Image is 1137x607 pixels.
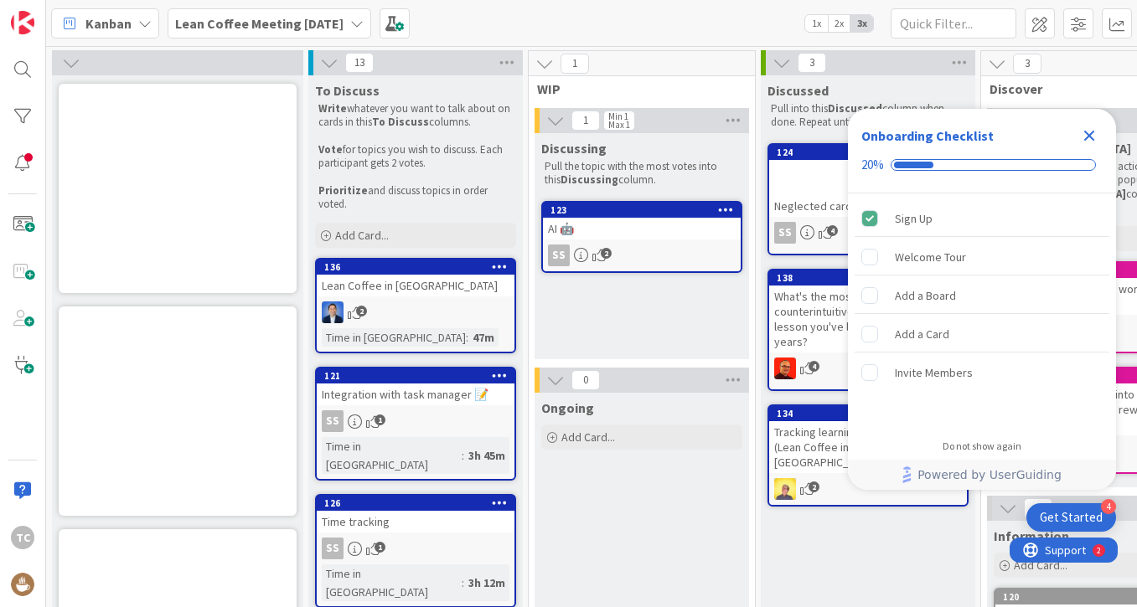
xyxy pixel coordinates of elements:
[769,421,967,473] div: Tracking learning and next steps (Lean Coffee inspired) in [GEOGRAPHIC_DATA]
[861,157,884,172] div: 20%
[861,157,1103,172] div: Checklist progress: 20%
[541,140,607,157] span: Discussing
[318,142,343,157] strong: Vote
[895,247,966,267] div: Welcome Tour
[1101,499,1116,514] div: 4
[317,275,514,296] div: Lean Coffee in [GEOGRAPHIC_DATA]
[468,328,499,347] div: 47m
[769,160,967,217] div: Neglected cards 🚨
[769,406,967,473] div: 134Tracking learning and next steps (Lean Coffee inspired) in [GEOGRAPHIC_DATA]
[1076,122,1103,149] div: Close Checklist
[809,361,819,372] span: 4
[464,574,509,592] div: 3h 12m
[561,172,618,187] strong: Discussing
[769,270,967,352] div: 138What's the most interesting (or counterintuitive) kanban visualization lesson you've learned i...
[571,111,600,131] span: 1
[87,7,91,20] div: 2
[322,437,462,474] div: Time in [GEOGRAPHIC_DATA]
[571,370,600,390] span: 0
[769,222,967,244] div: SS
[769,145,967,160] div: 124
[798,53,826,73] span: 3
[543,244,741,266] div: SS
[322,538,344,559] div: SS
[11,11,34,34] img: Visit kanbanzone.com
[855,354,1109,391] div: Invite Members is incomplete.
[561,430,615,445] span: Add Card...
[375,414,385,425] span: 1
[322,564,462,601] div: Time in [GEOGRAPHIC_DATA]
[777,147,967,158] div: 124
[855,316,1109,352] div: Add a Card is incomplete.
[317,260,514,296] div: 136Lean Coffee in [GEOGRAPHIC_DATA]
[848,109,1116,490] div: Checklist Container
[324,370,514,382] div: 121
[769,406,967,421] div: 134
[85,13,132,33] span: Kanban
[317,538,514,559] div: SS
[318,183,368,198] strong: Prioritize
[545,160,739,188] p: Pull the topic with the most votes into this column.
[774,478,796,500] img: JW
[895,363,973,383] div: Invite Members
[1014,558,1067,573] span: Add Card...
[317,410,514,432] div: SS
[769,478,967,500] div: JW
[861,126,994,146] div: Onboarding Checklist
[855,200,1109,237] div: Sign Up is complete.
[601,248,612,259] span: 2
[828,101,882,116] strong: Discussed
[1040,509,1103,526] div: Get Started
[318,184,513,212] p: and discuss topics in order voted.
[848,193,1116,429] div: Checklist items
[994,527,1069,544] span: Information
[1013,54,1041,74] span: 3
[324,261,514,273] div: 136
[317,368,514,383] div: 121
[317,260,514,275] div: 136
[891,8,1016,39] input: Quick Filter...
[322,410,344,432] div: SS
[1026,503,1116,532] div: Open Get Started checklist, remaining modules: 4
[35,3,76,23] span: Support
[318,102,513,130] p: whatever you want to talk about on cards in this columns.
[175,15,344,32] b: Lean Coffee Meeting [DATE]
[827,225,838,236] span: 4
[11,573,34,596] img: avatar
[318,101,347,116] strong: Write
[856,460,1108,490] a: Powered by UserGuiding
[805,15,828,32] span: 1x
[543,218,741,239] div: AI 🤖
[317,368,514,405] div: 121Integration with task manager 📝
[317,511,514,532] div: Time tracking
[855,277,1109,314] div: Add a Board is incomplete.
[769,270,967,285] div: 138
[917,465,1062,485] span: Powered by UserGuiding
[767,82,829,99] span: Discussed
[462,446,464,465] span: :
[466,328,468,347] span: :
[855,239,1109,275] div: Welcome Tour is incomplete.
[375,542,385,553] span: 1
[777,408,967,419] div: 134
[774,358,796,379] img: CP
[317,496,514,511] div: 126
[317,383,514,405] div: Integration with task manager 📝
[541,399,594,416] span: Ongoing
[356,306,367,316] span: 2
[1024,498,1052,518] span: 1
[895,324,949,344] div: Add a Card
[317,496,514,532] div: 126Time tracking
[464,446,509,465] div: 3h 45m
[850,15,873,32] span: 3x
[828,15,850,32] span: 2x
[11,526,34,549] div: TC
[543,203,741,218] div: 123
[462,574,464,592] span: :
[895,208,933,229] div: Sign Up
[324,497,514,509] div: 126
[322,301,344,323] img: DP
[943,440,1021,453] div: Do not show again
[777,272,967,284] div: 138
[848,460,1116,490] div: Footer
